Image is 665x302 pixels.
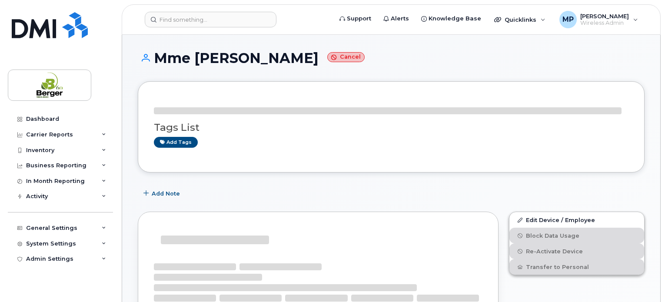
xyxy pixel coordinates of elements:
button: Transfer to Personal [509,259,644,275]
span: Add Note [152,189,180,198]
small: Cancel [327,52,365,62]
a: Edit Device / Employee [509,212,644,228]
button: Add Note [138,186,187,201]
a: Add tags [154,137,198,148]
h3: Tags List [154,122,628,133]
h1: Mme [PERSON_NAME] [138,50,645,66]
span: Re-Activate Device [526,248,583,255]
button: Block Data Usage [509,228,644,243]
button: Re-Activate Device [509,243,644,259]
